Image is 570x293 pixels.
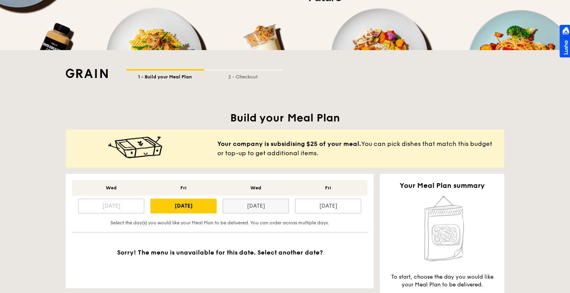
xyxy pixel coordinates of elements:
div: Wed [78,185,144,191]
div: Fri [150,185,217,191]
div: 1 - Build your Meal Plan [126,71,204,80]
b: Your company is subsidising $25 of your meal. [217,140,361,147]
div: 2 - Checkout [204,71,282,80]
img: Grain [66,69,108,78]
div: Wed [223,185,289,191]
div: Select the day(s) you would like your Meal Plan to be delivered. You can order across multiple days. [75,220,364,226]
img: meal-happy@2x.c9d3c595.png [108,136,163,159]
span: You can pick dishes that match this budget or top-up to get additional items. [217,139,498,158]
img: Home delivery [419,194,465,264]
div: Sorry! The menu is unavailable for this date. Select another date? [66,239,374,288]
h1: Build your Meal Plan [66,111,504,125]
h2: Your Meal Plan summary [386,180,498,191]
div: To start, choose the day you would like your Meal Plan to be delivered. [386,273,498,289]
div: Fri [295,185,361,191]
